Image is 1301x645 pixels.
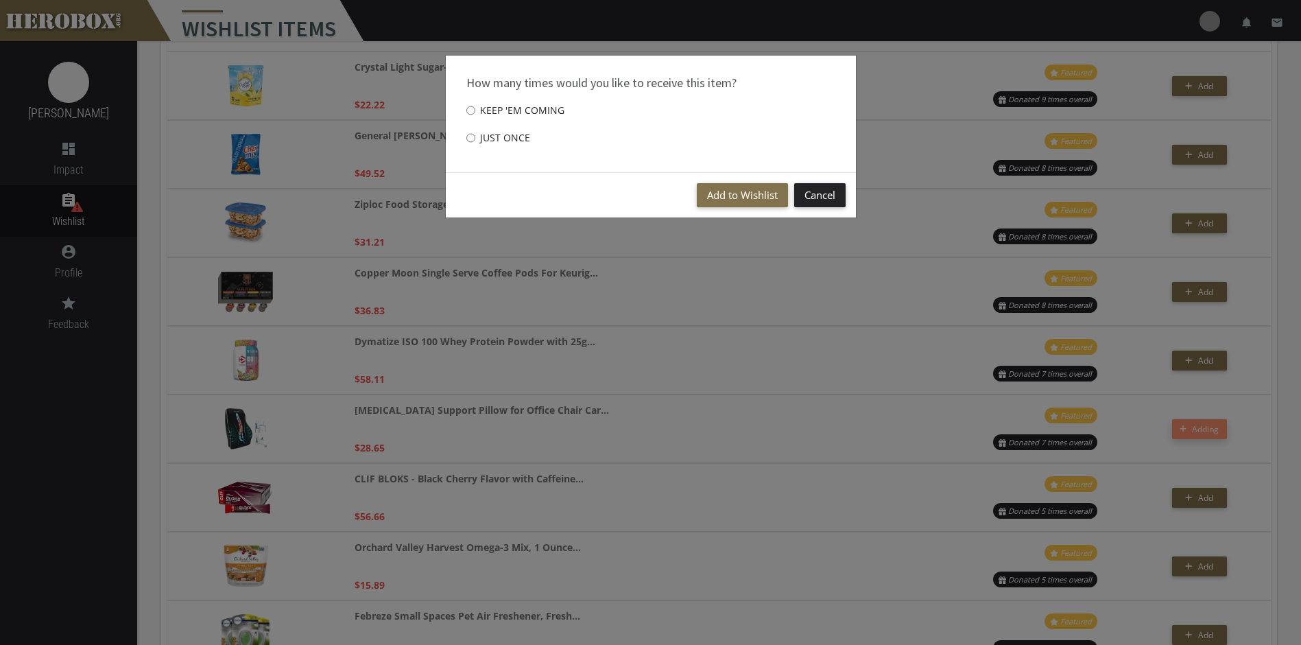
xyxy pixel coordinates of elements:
input: Just once [466,127,475,149]
h4: How many times would you like to receive this item? [466,76,835,90]
label: Just once [466,124,530,152]
button: Add to Wishlist [697,183,788,207]
input: Keep 'em coming [466,99,475,121]
button: Cancel [794,183,846,207]
label: Keep 'em coming [466,97,564,124]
